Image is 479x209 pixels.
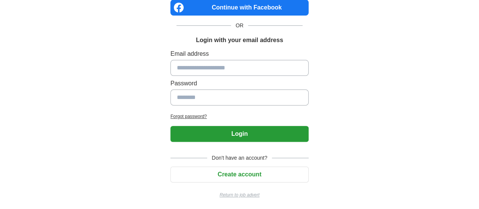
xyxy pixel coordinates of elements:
[231,22,248,30] span: OR
[207,154,272,162] span: Don't have an account?
[170,49,309,58] label: Email address
[196,36,283,45] h1: Login with your email address
[170,79,309,88] label: Password
[170,192,309,198] a: Return to job advert
[170,171,309,178] a: Create account
[170,126,309,142] button: Login
[170,167,309,182] button: Create account
[170,113,309,120] a: Forgot password?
